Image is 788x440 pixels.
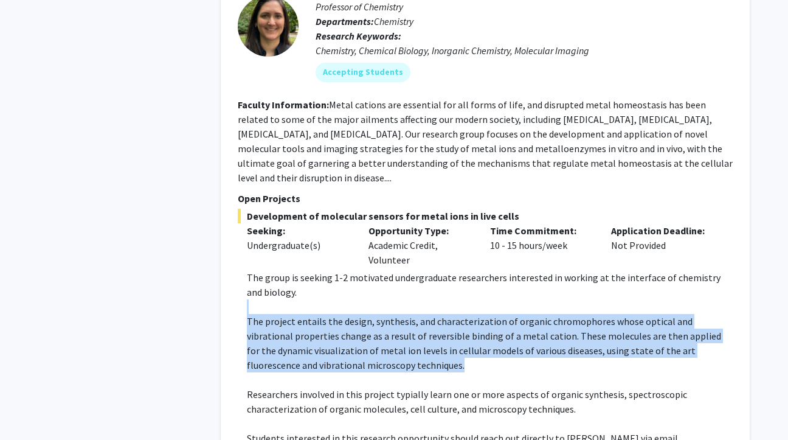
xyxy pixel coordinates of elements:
[602,223,724,267] div: Not Provided
[247,223,350,238] p: Seeking:
[247,314,733,372] p: The project entails the design, synthesis, and characterization of organic chromophores whose opt...
[247,238,350,253] div: Undergraduate(s)
[490,223,593,238] p: Time Commitment:
[238,209,733,223] span: Development of molecular sensors for metal ions in live cells
[368,223,472,238] p: Opportunity Type:
[359,223,481,267] div: Academic Credit, Volunteer
[9,385,52,431] iframe: Chat
[238,99,733,184] fg-read-more: Metal cations are essential for all forms of life, and disrupted metal homeostasis has been relat...
[481,223,603,267] div: 10 - 15 hours/week
[374,15,413,27] span: Chemistry
[247,270,733,299] p: The group is seeking 1-2 motivated undergraduate researchers interested in working at the interfa...
[316,15,374,27] b: Departments:
[247,387,733,416] p: Researchers involved in this project typially learn one or more aspects of organic synthesis, spe...
[611,223,714,238] p: Application Deadline:
[316,43,733,58] div: Chemistry, Chemical Biology, Inorganic Chemistry, Molecular Imaging
[316,63,410,82] mat-chip: Accepting Students
[238,191,733,206] p: Open Projects
[316,30,401,42] b: Research Keywords:
[238,99,329,111] b: Faculty Information:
